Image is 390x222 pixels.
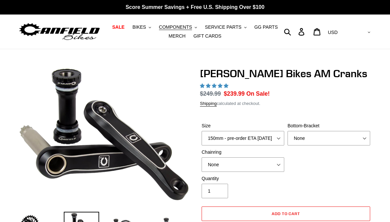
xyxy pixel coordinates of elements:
label: Chainring [202,149,284,156]
span: 4.97 stars [200,83,230,88]
s: $249.99 [200,90,221,97]
a: Shipping [200,101,217,107]
span: Add to cart [272,211,300,216]
span: SALE [112,24,124,30]
button: Add to cart [202,206,370,221]
button: BIKES [129,23,154,32]
a: GIFT CARDS [190,32,225,41]
label: Bottom-Bracket [288,122,370,129]
div: calculated at checkout. [200,100,372,107]
span: MERCH [169,33,185,39]
label: Quantity [202,175,284,182]
span: $239.99 [224,90,245,97]
a: GG PARTS [251,23,281,32]
span: BIKES [133,24,146,30]
span: On Sale! [246,89,270,98]
a: SALE [109,23,128,32]
span: SERVICE PARTS [205,24,241,30]
a: MERCH [165,32,189,41]
button: SERVICE PARTS [202,23,250,32]
button: COMPONENTS [156,23,200,32]
span: GG PARTS [254,24,278,30]
label: Size [202,122,284,129]
span: COMPONENTS [159,24,192,30]
span: GIFT CARDS [193,33,221,39]
img: Canfield Bikes [18,21,101,42]
img: Canfield Cranks [19,69,189,200]
h1: [PERSON_NAME] Bikes AM Cranks [200,67,372,80]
